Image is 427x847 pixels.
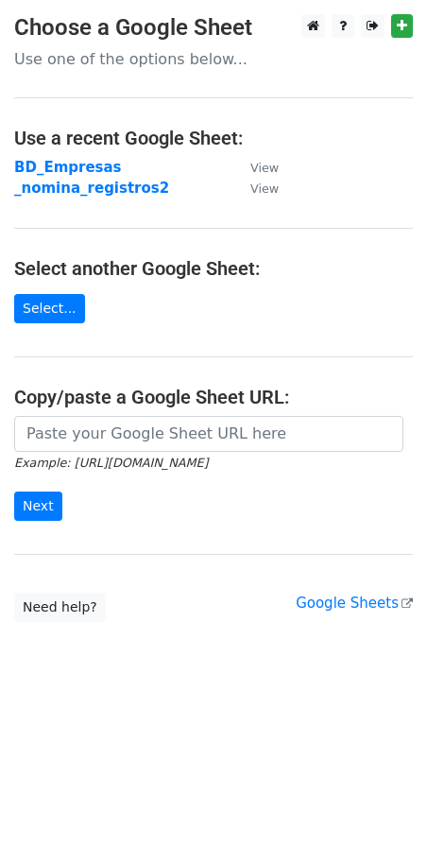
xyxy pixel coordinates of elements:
h4: Select another Google Sheet: [14,257,413,280]
a: Select... [14,294,85,323]
h4: Copy/paste a Google Sheet URL: [14,386,413,408]
a: View [231,159,279,176]
input: Next [14,492,62,521]
a: BD_Empresas [14,159,122,176]
h3: Choose a Google Sheet [14,14,413,42]
p: Use one of the options below... [14,49,413,69]
a: View [231,180,279,197]
a: Google Sheets [296,595,413,612]
small: View [250,161,279,175]
a: Need help? [14,593,106,622]
small: Example: [URL][DOMAIN_NAME] [14,456,208,470]
input: Paste your Google Sheet URL here [14,416,403,452]
small: View [250,181,279,196]
a: _nomina_registros2 [14,180,169,197]
h4: Use a recent Google Sheet: [14,127,413,149]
